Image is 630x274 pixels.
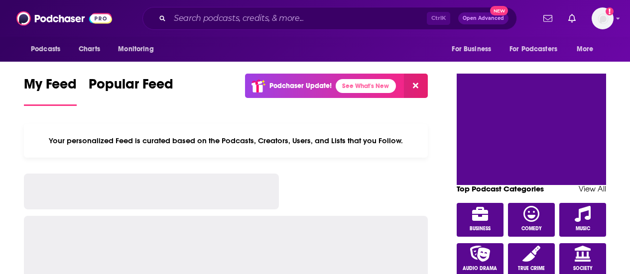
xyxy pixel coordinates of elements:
[463,16,504,21] span: Open Advanced
[16,9,112,28] img: Podchaser - Follow, Share and Rate Podcasts
[111,40,166,59] button: open menu
[509,42,557,56] span: For Podcasters
[458,12,508,24] button: Open AdvancedNew
[579,184,606,193] a: View All
[570,40,606,59] button: open menu
[24,40,73,59] button: open menu
[118,42,153,56] span: Monitoring
[142,7,517,30] div: Search podcasts, credits, & more...
[445,40,504,59] button: open menu
[170,10,427,26] input: Search podcasts, credits, & more...
[269,82,332,90] p: Podchaser Update!
[89,76,173,106] a: Popular Feed
[576,226,590,232] span: Music
[470,226,491,232] span: Business
[559,203,606,237] a: Music
[452,42,491,56] span: For Business
[518,266,545,272] span: True Crime
[503,40,572,59] button: open menu
[539,10,556,27] a: Show notifications dropdown
[336,79,396,93] a: See What's New
[427,12,450,25] span: Ctrl K
[592,7,614,29] button: Show profile menu
[573,266,593,272] span: Society
[31,42,60,56] span: Podcasts
[24,76,77,106] a: My Feed
[521,226,542,232] span: Comedy
[24,124,428,158] div: Your personalized Feed is curated based on the Podcasts, Creators, Users, and Lists that you Follow.
[508,203,555,237] a: Comedy
[89,76,173,98] span: Popular Feed
[490,6,508,15] span: New
[457,184,544,193] a: Top Podcast Categories
[463,266,497,272] span: Audio Drama
[79,42,100,56] span: Charts
[24,76,77,98] span: My Feed
[457,203,504,237] a: Business
[592,7,614,29] img: User Profile
[72,40,106,59] a: Charts
[592,7,614,29] span: Logged in as SimonElement
[564,10,580,27] a: Show notifications dropdown
[606,7,614,15] svg: Add a profile image
[577,42,594,56] span: More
